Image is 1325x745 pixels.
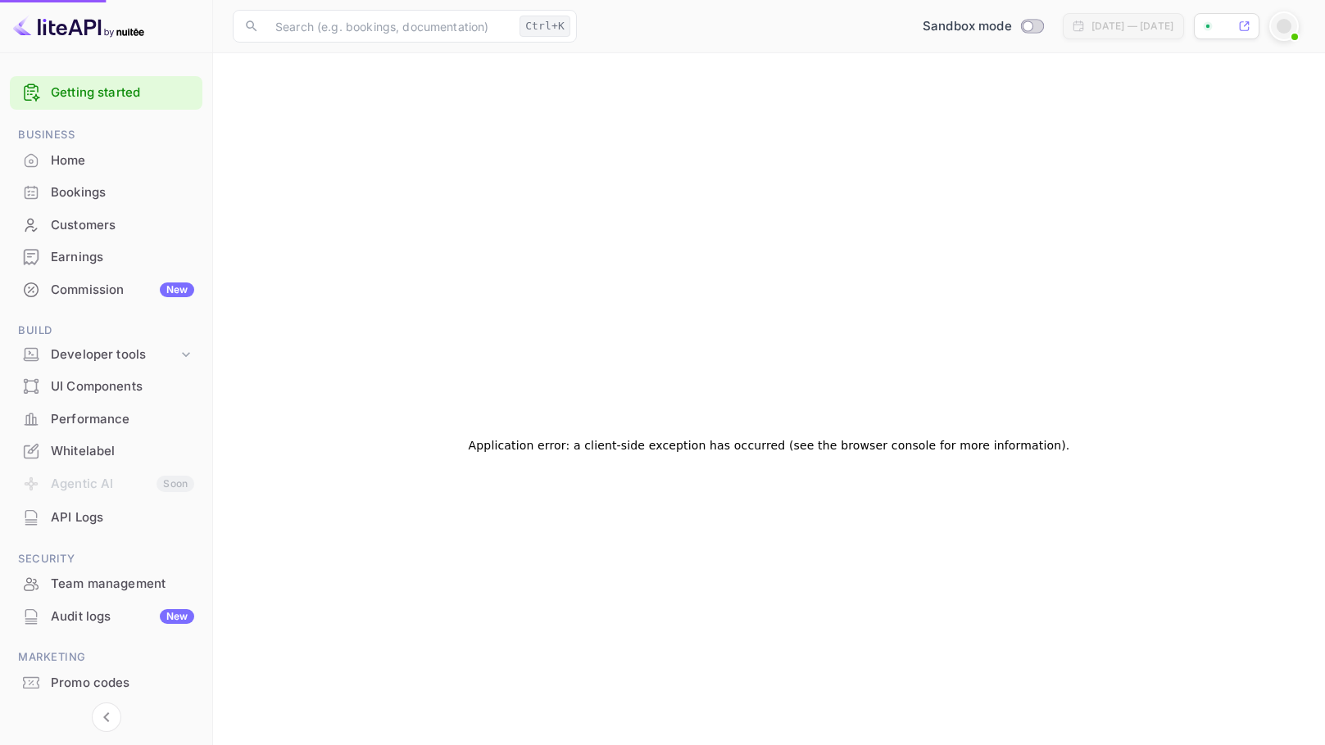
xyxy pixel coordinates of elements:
div: New [160,282,194,297]
div: Team management [51,575,194,594]
input: Search (e.g. bookings, documentation) [265,10,513,43]
div: [DATE] — [DATE] [1091,19,1173,34]
span: Business [10,126,202,144]
span: Build [10,322,202,340]
a: Customers [10,210,202,240]
div: Getting started [10,76,202,110]
a: Getting started [51,84,194,102]
div: Bookings [51,183,194,202]
a: Earnings [10,242,202,272]
a: Promo codes [10,667,202,698]
div: Commission [51,281,194,300]
div: Audit logs [51,607,194,626]
div: Developer tools [10,341,202,369]
div: Promo codes [51,674,194,693]
div: Whitelabel [51,442,194,461]
div: Ctrl+K [520,16,570,37]
div: Earnings [10,242,202,273]
button: Collapse navigation [92,702,121,732]
div: Home [10,145,202,177]
div: Home [51,151,194,170]
a: Home [10,145,202,175]
div: UI Components [51,377,194,396]
a: Audit logsNew [10,601,202,631]
div: Earnings [51,248,194,267]
a: CommissionNew [10,274,202,305]
a: UI Components [10,371,202,401]
a: Bookings [10,177,202,207]
span: Marketing [10,648,202,666]
div: Team management [10,568,202,600]
div: Performance [10,404,202,436]
div: Whitelabel [10,436,202,467]
div: Customers [51,216,194,235]
img: LiteAPI logo [13,13,144,39]
a: Team management [10,568,202,598]
h2: Application error: a client-side exception has occurred (see the browser console for more informa... [469,434,1070,457]
div: Audit logsNew [10,601,202,633]
div: Developer tools [51,345,178,364]
a: Performance [10,404,202,434]
div: Performance [51,410,194,429]
div: Switch to Production mode [916,17,1050,36]
span: Security [10,550,202,568]
div: API Logs [51,508,194,527]
div: API Logs [10,502,202,534]
div: Customers [10,210,202,242]
div: CommissionNew [10,274,202,306]
a: Whitelabel [10,436,202,466]
div: Bookings [10,177,202,209]
a: API Logs [10,502,202,532]
div: Promo codes [10,667,202,699]
span: Sandbox mode [923,17,1012,36]
div: UI Components [10,371,202,403]
div: New [160,609,194,624]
